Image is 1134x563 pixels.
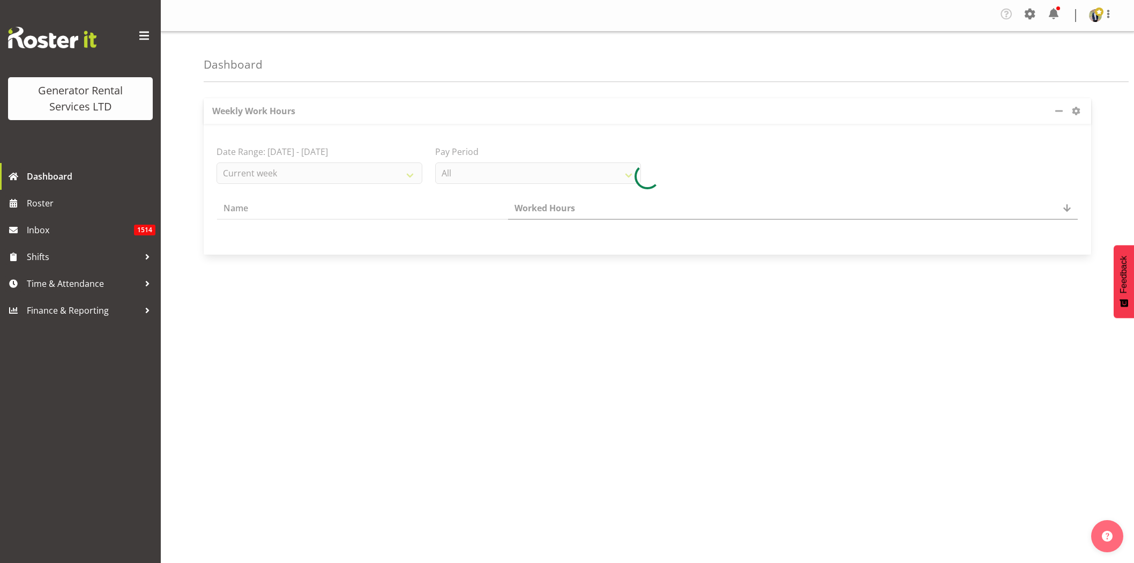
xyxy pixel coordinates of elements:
span: Feedback [1119,256,1129,293]
span: Shifts [27,249,139,265]
span: Inbox [27,222,134,238]
span: Time & Attendance [27,276,139,292]
span: 1514 [134,225,155,235]
span: Roster [27,195,155,211]
span: Dashboard [27,168,155,184]
img: kelepi-pauuadf51ac2b38380d4c50de8760bb396c3.png [1089,9,1102,22]
span: Finance & Reporting [27,302,139,318]
div: Generator Rental Services LTD [19,83,142,115]
h4: Dashboard [204,58,263,71]
img: Rosterit website logo [8,27,96,48]
button: Feedback - Show survey [1114,245,1134,318]
img: help-xxl-2.png [1102,531,1113,542]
